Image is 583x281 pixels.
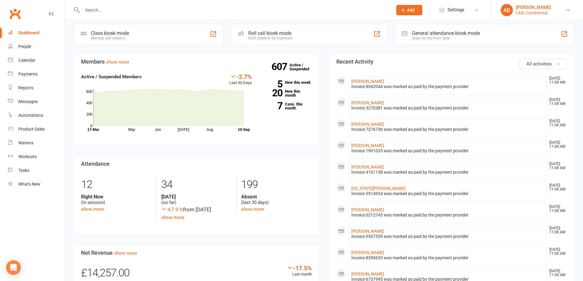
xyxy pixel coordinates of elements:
strong: 607 [271,62,290,71]
div: Messages [18,99,38,104]
a: [PERSON_NAME] [351,100,384,105]
time: [DATE] 11:08 AM [546,205,566,213]
time: [DATE] 11:08 AM [546,248,566,256]
a: [PERSON_NAME] [351,122,384,127]
div: Last 30 Days [229,73,252,86]
h3: Attendance [81,161,312,167]
div: People [18,44,31,49]
a: Payments [8,67,65,81]
time: [DATE] 11:08 AM [546,141,566,149]
a: People [8,40,65,54]
div: -2.7% [229,73,252,80]
strong: Active / Suspended Members [81,74,142,79]
div: Last month [287,264,312,278]
a: show more [114,250,137,256]
time: [DATE] 11:08 AM [546,183,566,191]
div: (in session) [81,194,152,205]
div: Reports [18,85,33,90]
div: Invoice 0212745 was marked as paid by the payment provider [351,213,544,218]
a: [PERSON_NAME] [351,143,384,148]
strong: Absent [241,194,312,200]
div: 199 [241,176,312,194]
div: Tasks [18,168,29,173]
button: All activities [519,59,567,69]
div: -17.5% [287,264,312,271]
a: Workouts [8,150,65,164]
a: [PERSON_NAME] [351,165,384,169]
div: Great for the front desk [412,36,480,40]
a: Automations [8,109,65,122]
div: 34 [161,176,232,194]
div: Automations [18,113,43,118]
button: Add [396,5,422,15]
div: Invoice 8942044 was marked as paid by the payment provider [351,84,544,89]
div: (so far) [161,194,232,205]
span: All activities [526,61,552,67]
h3: Members [81,59,312,65]
div: Dashboard [18,30,39,35]
span: Add [407,8,415,13]
div: Member self check-in [91,36,129,40]
span: -67.9 % [161,206,183,213]
a: 20New this month [261,89,312,97]
div: Class kiosk mode [91,30,129,36]
span: Settings [447,3,464,17]
div: Invoice 3270381 was marked as paid by the payment provider [351,105,544,111]
div: Roll call kiosk mode [248,30,293,36]
div: Invoice 5514934 was marked as paid by the payment provider [351,191,544,196]
div: Invoice 7276736 was marked as paid by the payment provider [351,127,544,132]
a: Reports [8,81,65,95]
time: [DATE] 11:08 AM [546,162,566,170]
div: General attendance kiosk mode [412,30,480,36]
a: What's New [8,177,65,191]
a: [PERSON_NAME] [351,229,384,234]
a: Waivers [8,136,65,150]
a: Tasks [8,164,65,177]
div: Open Intercom Messenger [6,260,21,275]
time: [DATE] 11:08 AM [546,269,566,277]
div: Invoice 8399653 was marked as paid by the payment provider [351,255,544,261]
div: Waivers [18,140,33,145]
div: Invoice 4161158 was marked as paid by the payment provider [351,170,544,175]
a: Product Sales [8,122,65,136]
time: [DATE] 11:08 AM [546,119,566,127]
a: show more [161,215,184,220]
div: What's New [18,182,40,187]
strong: [DATE] [161,194,232,200]
div: from [DATE] [161,205,232,214]
strong: 7 [261,101,282,110]
strong: 20 [261,88,282,98]
h3: Recent Activity [336,59,567,65]
a: Clubworx [7,6,23,21]
input: Search... [80,6,388,14]
a: Dashboard [8,26,65,40]
div: Workouts [18,154,37,159]
a: show more [81,206,104,212]
div: (last 30 days) [241,194,312,205]
div: Staff check-in for members [248,36,293,40]
div: Payments [18,72,38,76]
div: [PERSON_NAME] [516,5,551,10]
a: Calendar [8,54,65,67]
strong: 5 [261,79,282,89]
div: 12 [81,176,152,194]
a: [PERSON_NAME] [351,79,384,84]
a: [US_STATE][PERSON_NAME] [351,186,405,191]
strong: Right Now [81,194,152,200]
a: [PERSON_NAME] [351,207,384,212]
a: [PERSON_NAME] [351,250,384,255]
div: AD [501,4,513,16]
a: show more [241,206,264,212]
a: [PERSON_NAME] [351,272,384,276]
div: Invoice 1901035 was marked as paid by the payment provider [351,148,544,153]
a: 5New this week [261,80,312,84]
div: Invoice 0507559 was marked as paid by the payment provider [351,234,544,239]
div: Product Sales [18,127,45,131]
a: 607Active / Suspended [290,58,316,76]
h3: Net Revenue [81,250,312,256]
time: [DATE] 11:08 AM [546,76,566,84]
time: [DATE] 11:08 AM [546,98,566,106]
time: [DATE] 11:08 AM [546,226,566,234]
div: Club Continental [516,10,551,16]
div: Calendar [18,58,36,63]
